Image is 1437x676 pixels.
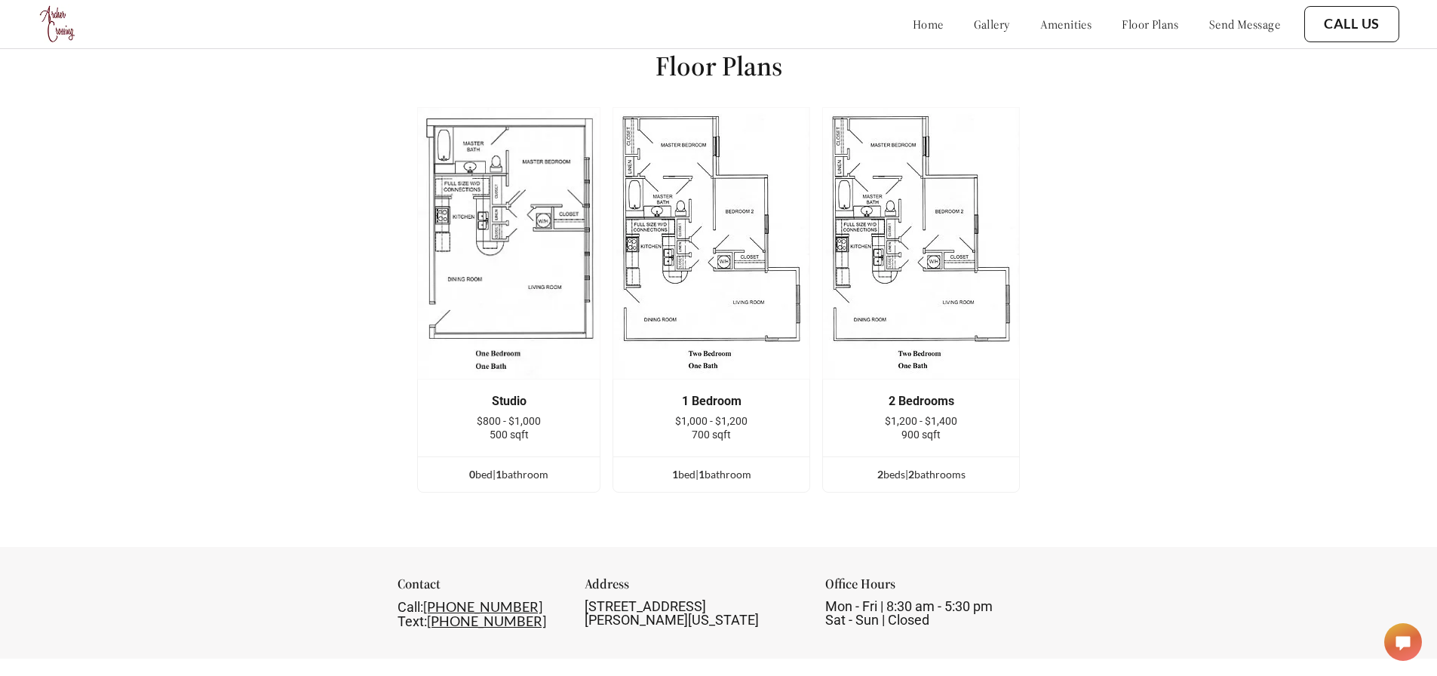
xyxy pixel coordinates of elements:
a: [PHONE_NUMBER] [423,598,542,615]
a: gallery [974,17,1010,32]
h1: Floor Plans [656,49,782,83]
div: bed | bathroom [613,466,809,483]
span: 500 sqft [490,429,529,441]
span: 900 sqft [901,429,941,441]
a: amenities [1040,17,1092,32]
span: 2 [877,468,883,481]
a: Call Us [1324,16,1380,32]
a: [PHONE_NUMBER] [427,613,546,629]
div: [STREET_ADDRESS][PERSON_NAME][US_STATE] [585,600,799,627]
span: $1,000 - $1,200 [675,415,748,427]
a: send message [1209,17,1280,32]
span: Text: [398,613,427,629]
div: bed s | bathroom s [823,466,1019,483]
a: floor plans [1122,17,1179,32]
div: Studio [441,395,578,408]
div: Address [585,577,799,600]
div: Mon - Fri | 8:30 am - 5:30 pm [825,600,1039,627]
img: example [613,107,810,379]
span: $800 - $1,000 [477,415,541,427]
span: 2 [908,468,914,481]
div: Contact [398,577,558,600]
div: 1 Bedroom [636,395,787,408]
span: 0 [469,468,475,481]
span: 1 [672,468,678,481]
span: Sat - Sun | Closed [825,612,929,628]
div: 2 Bedrooms [846,395,996,408]
span: 1 [496,468,502,481]
div: Office Hours [825,577,1039,600]
img: example [417,107,601,379]
img: example [822,107,1020,379]
div: bed | bathroom [418,466,600,483]
span: $1,200 - $1,400 [885,415,957,427]
span: 1 [699,468,705,481]
img: logo.png [38,4,78,45]
a: home [913,17,944,32]
button: Call Us [1304,6,1399,42]
span: 700 sqft [692,429,731,441]
span: Call: [398,599,423,615]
